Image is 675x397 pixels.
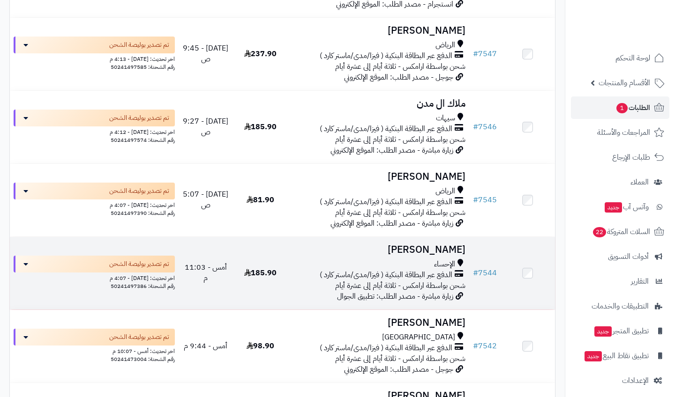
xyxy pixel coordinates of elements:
a: #7546 [473,121,497,132]
span: جوجل - مصدر الطلب: الموقع الإلكتروني [344,364,453,375]
span: تطبيق المتجر [593,324,649,338]
span: المراجعات والأسئلة [597,126,650,139]
span: السلات المتروكة [592,225,650,238]
span: شحن بواسطة ارامكس - ثلاثة أيام إلى عشرة أيام [335,61,465,72]
span: سيهات [436,113,455,124]
a: #7547 [473,48,497,59]
span: أمس - 9:44 م [184,340,227,352]
a: التقارير [571,270,669,293]
span: الإحساء [434,259,455,270]
span: 237.90 [244,48,277,59]
span: 98.90 [247,340,274,352]
span: # [473,194,478,206]
span: تم تصدير بوليصة الشحن [109,186,169,196]
span: الرياض [435,186,455,197]
span: تم تصدير بوليصة الشحن [109,113,169,123]
span: الإعدادات [622,374,649,387]
div: اخر تحديث: أمس - 10:07 م [14,346,175,355]
span: التقارير [631,275,649,288]
span: العملاء [630,176,649,189]
span: شحن بواسطة ارامكس - ثلاثة أيام إلى عشرة أيام [335,280,465,291]
span: الرياض [435,40,455,51]
span: [DATE] - 9:45 ص [183,43,228,65]
a: الإعدادات [571,369,669,392]
span: أدوات التسويق [608,250,649,263]
span: تطبيق نقاط البيع [584,349,649,362]
h3: [PERSON_NAME] [291,317,465,328]
span: رقم الشحنة: 50241497585 [111,63,175,71]
a: لوحة التحكم [571,47,669,69]
span: [GEOGRAPHIC_DATA] [382,332,455,343]
span: شحن بواسطة ارامكس - ثلاثة أيام إلى عشرة أيام [335,207,465,218]
span: شحن بواسطة ارامكس - ثلاثة أيام إلى عشرة أيام [335,134,465,145]
span: 1 [616,103,628,113]
span: رقم الشحنة: 50241497386 [111,282,175,290]
span: تم تصدير بوليصة الشحن [109,259,169,269]
span: طلبات الإرجاع [612,151,650,164]
span: الدفع عبر البطاقة البنكية ( فيزا/مدى/ماستر كارد ) [320,270,452,280]
span: # [473,340,478,352]
span: أمس - 11:03 م [185,262,227,284]
a: المراجعات والأسئلة [571,121,669,144]
a: تطبيق نقاط البيعجديد [571,345,669,367]
span: الدفع عبر البطاقة البنكية ( فيزا/مدى/ماستر كارد ) [320,343,452,353]
span: الأقسام والمنتجات [599,76,650,89]
span: تم تصدير بوليصة الشحن [109,40,169,50]
span: زيارة مباشرة - مصدر الطلب: الموقع الإلكتروني [330,145,453,156]
span: 81.90 [247,194,274,206]
a: أدوات التسويق [571,245,669,268]
div: اخر تحديث: [DATE] - 4:12 م [14,126,175,136]
span: لوحة التحكم [615,51,650,65]
div: اخر تحديث: [DATE] - 4:13 م [14,53,175,63]
a: العملاء [571,171,669,193]
span: الدفع عبر البطاقة البنكية ( فيزا/مدى/ماستر كارد ) [320,197,452,207]
a: تطبيق المتجرجديد [571,320,669,342]
span: [DATE] - 9:27 ص [183,116,228,138]
span: زيارة مباشرة - مصدر الطلب: الموقع الإلكتروني [330,218,453,229]
span: رقم الشحنة: 50241473004 [111,355,175,363]
span: جديد [605,202,622,213]
div: اخر تحديث: [DATE] - 4:07 م [14,199,175,209]
span: التطبيقات والخدمات [592,300,649,313]
span: الدفع عبر البطاقة البنكية ( فيزا/مدى/ماستر كارد ) [320,51,452,61]
a: السلات المتروكة22 [571,221,669,243]
span: وآتس آب [604,200,649,213]
h3: [PERSON_NAME] [291,244,465,255]
span: 185.90 [244,267,277,279]
div: اخر تحديث: [DATE] - 4:07 م [14,272,175,282]
span: 22 [593,227,606,237]
span: رقم الشحنة: 50241497390 [111,209,175,217]
span: رقم الشحنة: 50241497574 [111,136,175,144]
span: 185.90 [244,121,277,132]
span: زيارة مباشرة - مصدر الطلب: تطبيق الجوال [337,291,453,302]
span: # [473,48,478,59]
a: طلبات الإرجاع [571,146,669,169]
h3: [PERSON_NAME] [291,25,465,36]
h3: ملاك ال مدن [291,98,465,109]
h3: [PERSON_NAME] [291,171,465,182]
span: جوجل - مصدر الطلب: الموقع الإلكتروني [344,72,453,83]
a: #7542 [473,340,497,352]
a: #7545 [473,194,497,206]
span: جديد [585,351,602,361]
span: # [473,121,478,132]
span: # [473,267,478,279]
a: التطبيقات والخدمات [571,295,669,317]
span: شحن بواسطة ارامكس - ثلاثة أيام إلى عشرة أيام [335,353,465,364]
span: جديد [594,326,612,337]
span: [DATE] - 5:07 ص [183,189,228,211]
a: الطلبات1 [571,96,669,119]
span: الدفع عبر البطاقة البنكية ( فيزا/مدى/ماستر كارد ) [320,124,452,134]
a: #7544 [473,267,497,279]
img: logo-2.png [611,26,666,46]
span: تم تصدير بوليصة الشحن [109,332,169,342]
a: وآتس آبجديد [571,196,669,218]
span: الطلبات [615,101,650,114]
